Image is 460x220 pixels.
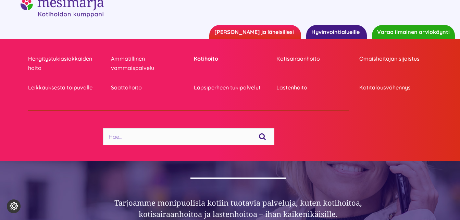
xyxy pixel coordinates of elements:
[194,83,266,92] a: Lapsiperheen tukipalvelut
[276,54,349,63] a: Kotisairaanhoito
[254,128,271,145] input: Haku
[28,54,101,73] a: Hengitystukiasiakkaiden hoito
[276,83,349,92] a: Lastenhoito
[7,199,21,213] button: Evästeasetukset
[372,25,455,39] a: Varaa ilmainen arviokäynti
[359,83,432,92] a: Kotitalousvähennys
[306,25,367,39] a: Hyvinvointialueille
[111,83,184,92] a: Saattohoito
[103,128,274,145] input: Hae...
[111,54,184,73] a: Ammatillinen vammaispalvelu
[209,25,301,39] a: [PERSON_NAME] ja läheisillesi
[28,83,101,92] a: Leikkauksesta toipuvalle
[194,54,266,63] a: Kotihoito
[359,54,432,63] a: Omaishoitajan sijaistus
